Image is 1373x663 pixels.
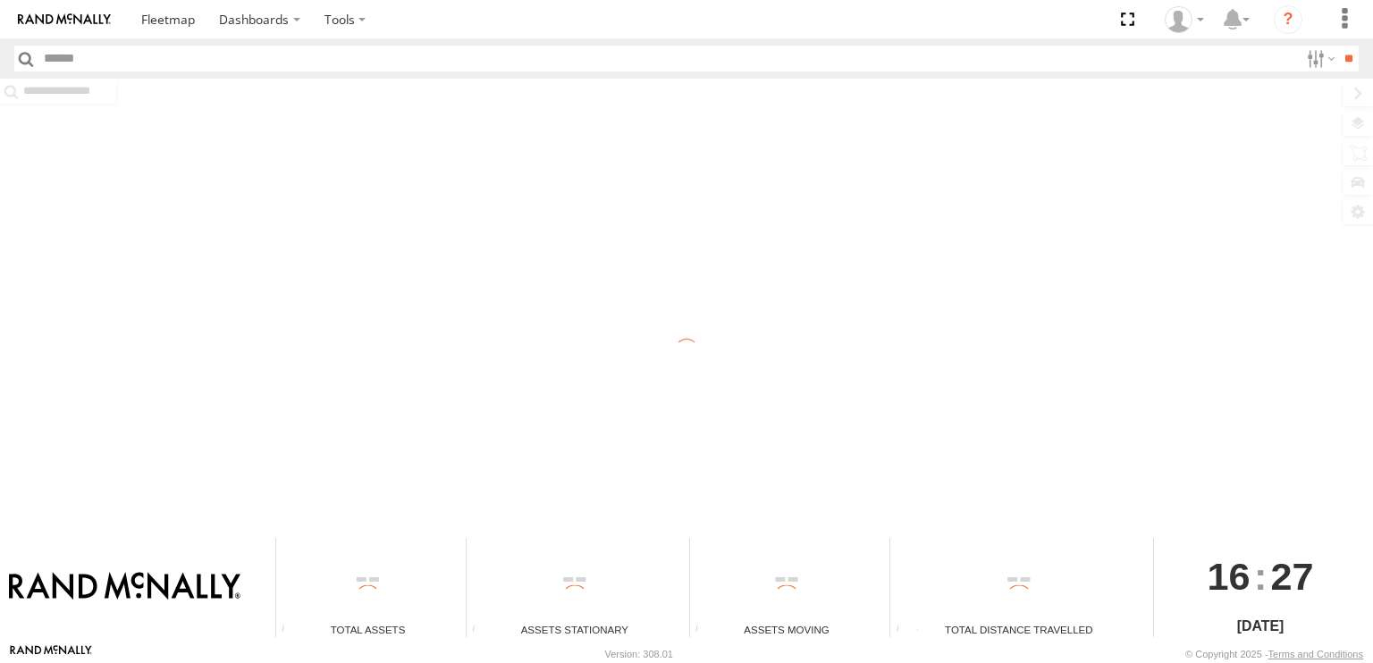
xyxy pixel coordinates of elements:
div: Version: 308.01 [605,649,673,659]
div: Assets Stationary [467,622,682,637]
div: Total Assets [276,622,459,637]
div: Total number of assets current in transit. [690,624,717,637]
div: [DATE] [1154,616,1366,637]
div: Total distance travelled by all assets within specified date range and applied filters [890,624,917,637]
a: Visit our Website [10,645,92,663]
img: rand-logo.svg [18,13,111,26]
span: 27 [1271,538,1314,615]
div: Total Distance Travelled [890,622,1147,637]
img: Rand McNally [9,572,240,602]
i: ? [1274,5,1302,34]
div: : [1154,538,1366,615]
div: Valeo Dash [1158,6,1210,33]
label: Search Filter Options [1300,46,1338,71]
div: © Copyright 2025 - [1185,649,1363,659]
a: Terms and Conditions [1268,649,1363,659]
div: Assets Moving [690,622,884,637]
div: Total number of assets current stationary. [467,624,493,637]
span: 16 [1208,538,1251,615]
div: Total number of Enabled Assets [276,624,303,637]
